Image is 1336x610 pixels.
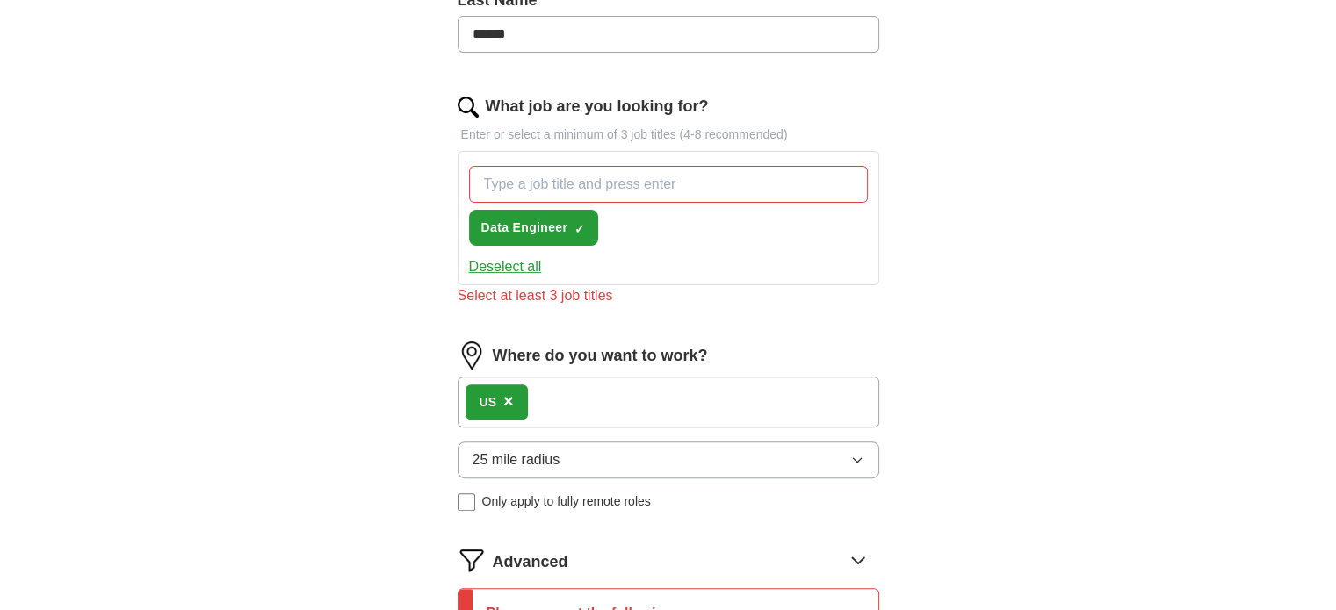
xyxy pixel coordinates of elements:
div: US [480,393,496,412]
button: × [503,389,514,415]
span: 25 mile radius [473,449,560,470]
button: Deselect all [469,256,542,277]
label: What job are you looking for? [486,95,709,118]
p: Enter or select a minimum of 3 job titles (4-8 recommended) [458,126,879,144]
img: location.png [458,341,486,370]
span: Data Engineer [481,219,568,237]
img: filter [458,546,486,574]
span: ✓ [574,222,585,236]
button: 25 mile radius [458,441,879,478]
div: Select at least 3 job titles [458,285,879,306]
span: Advanced [493,550,568,574]
button: Data Engineer✓ [469,210,599,246]
input: Type a job title and press enter [469,166,868,203]
span: × [503,391,514,411]
img: search.png [458,97,479,118]
input: Only apply to fully remote roles [458,493,475,511]
span: Only apply to fully remote roles [482,492,651,511]
label: Where do you want to work? [493,344,708,368]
